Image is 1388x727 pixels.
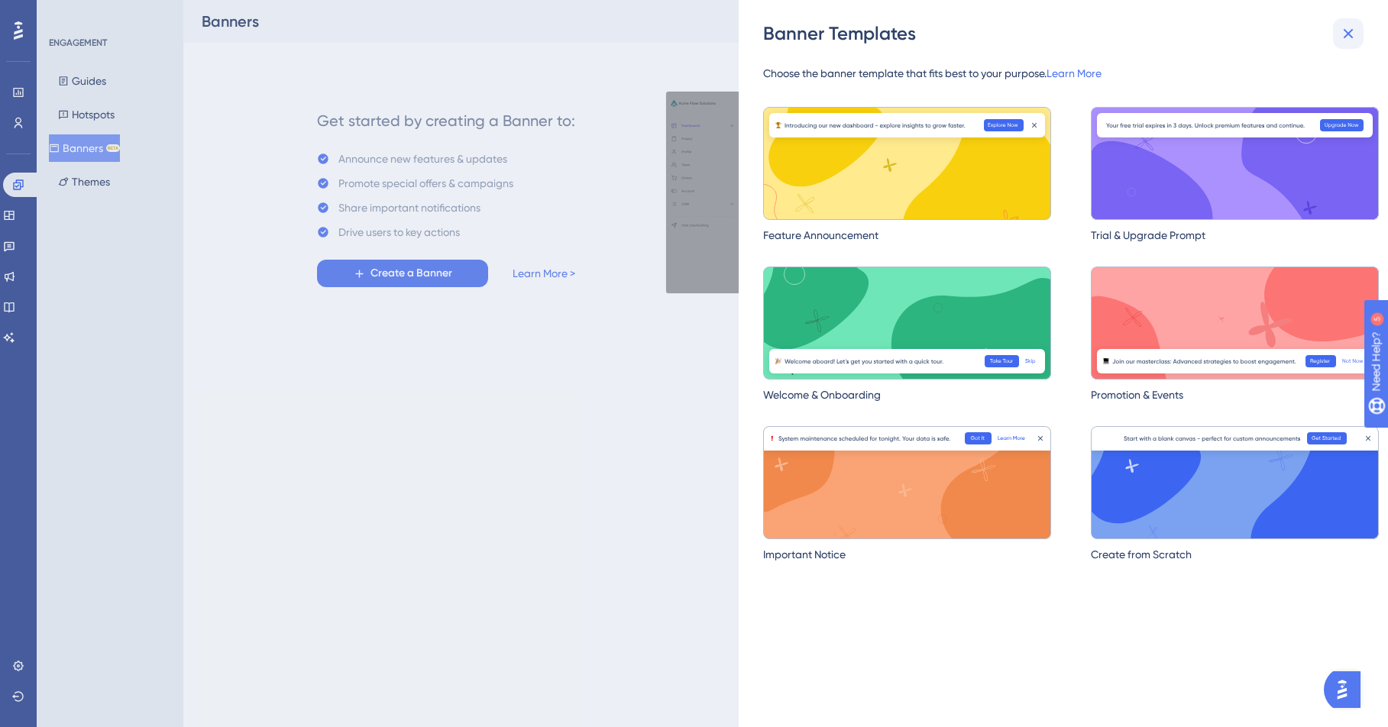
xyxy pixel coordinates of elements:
[763,267,1051,380] img: Welcome & Onboarding
[763,426,1051,539] img: Important Notice
[763,64,1379,82] span: Choose the banner template that fits best to your purpose.
[1091,426,1379,539] img: Create from Scratch
[1047,67,1102,79] a: Learn More
[1091,545,1379,564] div: Create from Scratch
[1091,107,1379,220] img: Trial & Upgrade Prompt
[763,386,1051,404] div: Welcome & Onboarding
[106,8,111,20] div: 5
[763,226,1051,244] div: Feature Announcement
[1324,667,1370,712] iframe: UserGuiding AI Assistant Launcher
[763,21,1367,46] div: Banner Templates
[763,107,1051,220] img: Feature Announcement
[1091,226,1379,244] div: Trial & Upgrade Prompt
[1091,386,1379,404] div: Promotion & Events
[36,4,95,22] span: Need Help?
[1091,267,1379,380] img: Promotion & Events
[763,545,1051,564] div: Important Notice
